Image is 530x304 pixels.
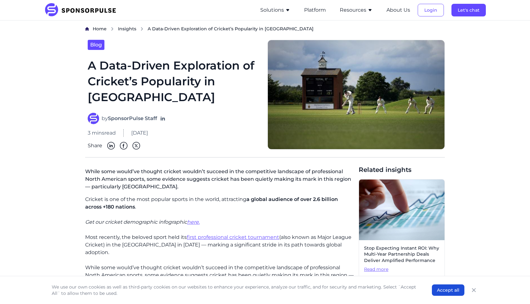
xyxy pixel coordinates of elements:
[52,284,419,296] p: We use our own cookies as well as third-party cookies on our websites to enhance your experience,...
[359,179,445,240] img: Sponsorship ROI image
[359,179,445,278] a: Stop Expecting Instant ROI: Why Multi-Year Partnership Deals Deliver Amplified PerformanceRead more
[85,165,354,196] p: While some would’ve thought cricket wouldn’t succeed in the competitive landscape of professional...
[88,113,99,124] img: SponsorPulse Staff
[148,26,314,32] span: A Data-Driven Exploration of Cricket’s Popularity in [GEOGRAPHIC_DATA]
[364,266,439,273] span: Read more
[451,4,486,16] button: Let's chat
[44,3,121,17] img: SponsorPulse
[107,142,115,149] img: Linkedin
[118,26,136,32] a: Insights
[85,219,187,225] i: Get our cricket demographic infographic
[85,264,354,287] p: While some would’ve thought cricket wouldn’t succeed in the competitive landscape of professional...
[418,7,444,13] a: Login
[85,196,338,210] span: a global audience of over 2.6 billion across +180 nations
[85,234,354,256] p: Most recently, the beloved sport held its (also known as Major League Cricket) in the [GEOGRAPHIC...
[386,7,410,13] a: About Us
[88,129,116,137] span: 3 mins read
[187,219,200,225] a: here.
[260,6,290,14] button: Solutions
[120,142,127,149] img: Facebook
[268,40,445,149] img: Photo courtesy of Craig Hughes via Unsplash
[364,245,439,264] span: Stop Expecting Instant ROI: Why Multi-Year Partnership Deals Deliver Amplified Performance
[85,196,354,211] p: Cricket is one of the most popular sports in the world, attracting .
[93,26,107,32] a: Home
[304,6,326,14] button: Platform
[359,165,445,174] span: Related insights
[88,142,102,149] span: Share
[451,7,486,13] a: Let's chat
[132,142,140,149] img: Twitter
[469,286,478,295] button: Close
[418,4,444,16] button: Login
[131,129,148,137] span: [DATE]
[304,7,326,13] a: Platform
[140,27,144,31] img: chevron right
[110,27,114,31] img: chevron right
[160,115,166,122] a: Follow on LinkedIn
[386,6,410,14] button: About Us
[187,234,279,240] a: first professional cricket tournament
[102,115,157,122] span: by
[432,284,464,296] button: Accept all
[108,115,157,121] strong: SponsorPulse Staff
[340,6,373,14] button: Resources
[85,27,89,31] img: Home
[88,40,104,50] a: Blog
[88,58,260,105] h1: A Data-Driven Exploration of Cricket’s Popularity in [GEOGRAPHIC_DATA]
